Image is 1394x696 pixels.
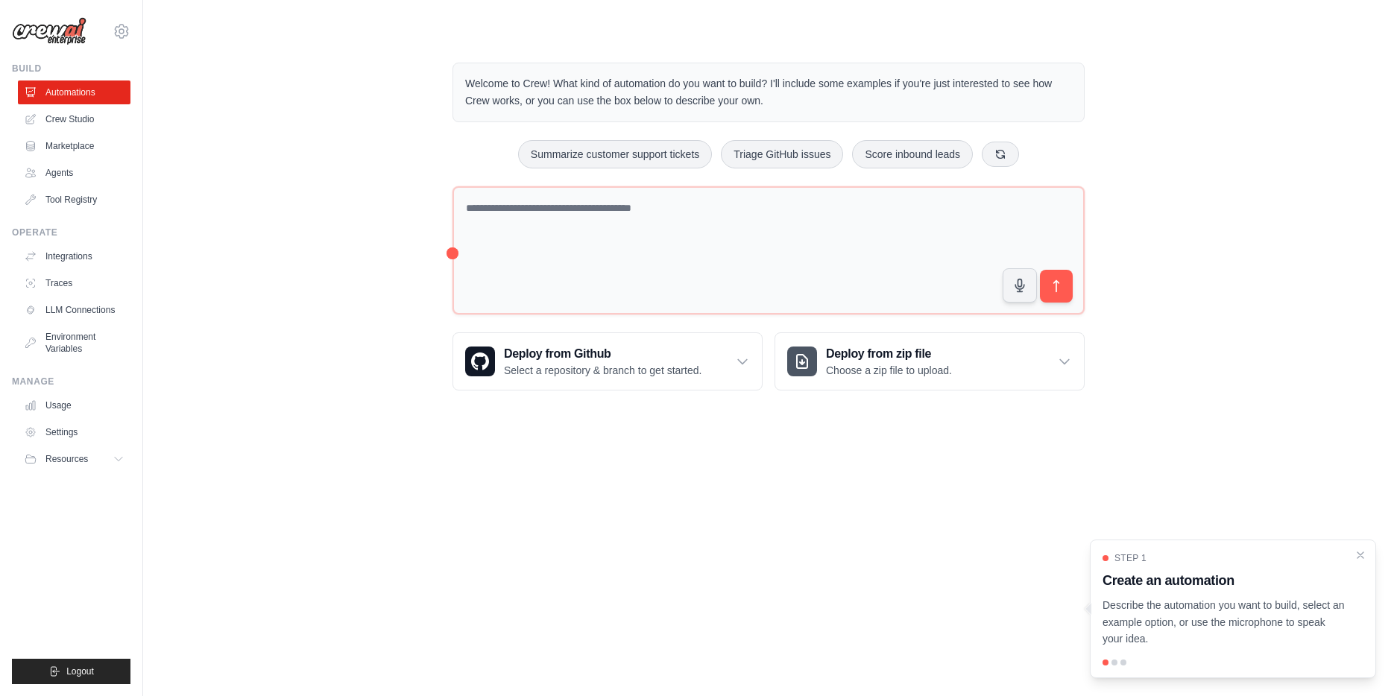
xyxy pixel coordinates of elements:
[1103,597,1346,648] p: Describe the automation you want to build, select an example option, or use the microphone to spe...
[18,393,130,417] a: Usage
[12,227,130,238] div: Operate
[12,376,130,387] div: Manage
[826,345,952,363] h3: Deploy from zip file
[18,420,130,444] a: Settings
[18,107,130,131] a: Crew Studio
[66,665,94,677] span: Logout
[18,447,130,471] button: Resources
[12,63,130,75] div: Build
[465,75,1072,110] p: Welcome to Crew! What kind of automation do you want to build? I'll include some examples if you'...
[18,134,130,158] a: Marketplace
[18,271,130,295] a: Traces
[1319,624,1394,696] iframe: Chat Widget
[852,140,973,168] button: Score inbound leads
[504,363,701,378] p: Select a repository & branch to get started.
[826,363,952,378] p: Choose a zip file to upload.
[721,140,843,168] button: Triage GitHub issues
[12,17,86,45] img: Logo
[504,345,701,363] h3: Deploy from Github
[1114,552,1147,564] span: Step 1
[18,161,130,185] a: Agents
[518,140,712,168] button: Summarize customer support tickets
[18,244,130,268] a: Integrations
[12,659,130,684] button: Logout
[45,453,88,465] span: Resources
[1103,570,1346,591] h3: Create an automation
[1354,549,1366,561] button: Close walkthrough
[18,188,130,212] a: Tool Registry
[18,80,130,104] a: Automations
[18,325,130,361] a: Environment Variables
[18,298,130,322] a: LLM Connections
